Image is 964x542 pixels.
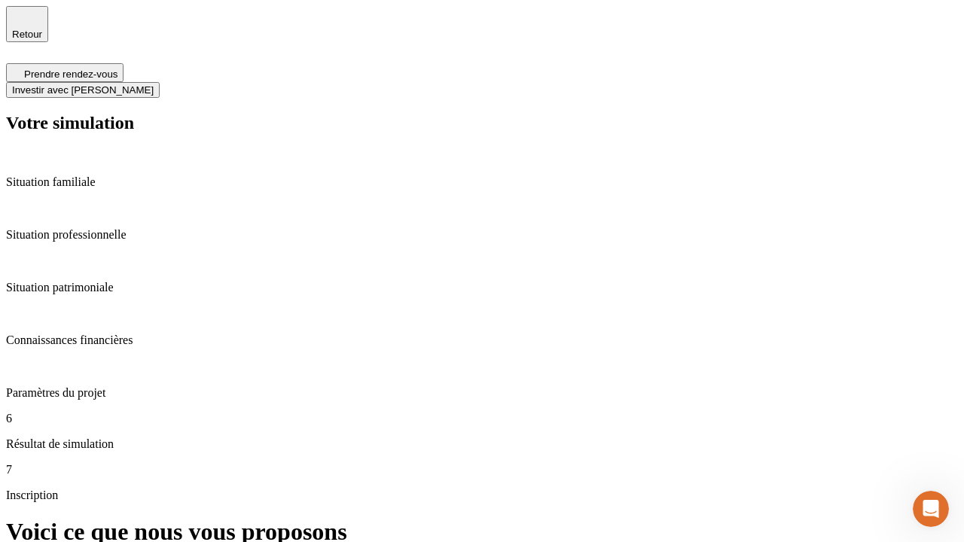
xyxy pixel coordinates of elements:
[6,228,958,242] p: Situation professionnelle
[6,437,958,451] p: Résultat de simulation
[6,386,958,400] p: Paramètres du projet
[24,69,117,80] span: Prendre rendez-vous
[6,333,958,347] p: Connaissances financières
[12,29,42,40] span: Retour
[12,84,154,96] span: Investir avec [PERSON_NAME]
[913,491,949,527] iframe: Intercom live chat
[6,82,160,98] button: Investir avec [PERSON_NAME]
[6,412,958,425] p: 6
[6,6,48,42] button: Retour
[6,463,958,477] p: 7
[6,281,958,294] p: Situation patrimoniale
[6,113,958,133] h2: Votre simulation
[6,489,958,502] p: Inscription
[6,63,124,82] button: Prendre rendez-vous
[6,175,958,189] p: Situation familiale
